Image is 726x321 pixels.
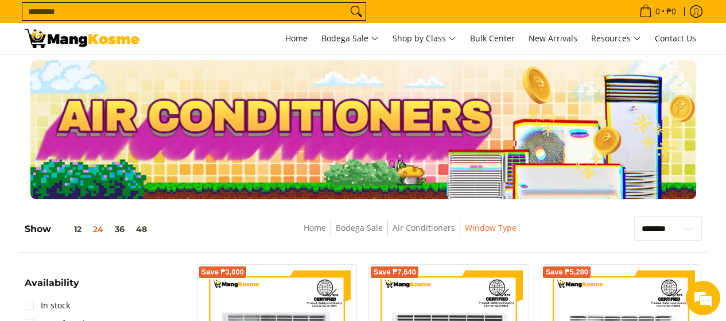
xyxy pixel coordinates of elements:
[130,225,153,234] button: 48
[591,32,641,46] span: Resources
[151,23,702,54] nav: Main Menu
[545,269,588,276] span: Save ₱5,280
[25,279,79,296] summary: Open
[316,23,385,54] a: Bodega Sale
[347,3,366,20] button: Search
[51,225,87,234] button: 12
[25,296,70,315] a: In stock
[636,5,680,18] span: •
[279,23,313,54] a: Home
[464,23,521,54] a: Bulk Center
[304,222,326,233] a: Home
[336,222,383,233] a: Bodega Sale
[321,32,379,46] span: Bodega Sale
[529,33,577,44] span: New Arrivals
[285,33,308,44] span: Home
[25,29,139,48] img: Bodega Sale Aircon l Mang Kosme: Home Appliances Warehouse Sale Window Type | Page 2
[373,269,416,276] span: Save ₱7,640
[654,7,662,16] span: 0
[585,23,647,54] a: Resources
[87,225,109,234] button: 24
[225,221,595,247] nav: Breadcrumbs
[465,221,517,235] span: Window Type
[25,223,153,235] h5: Show
[387,23,462,54] a: Shop by Class
[523,23,583,54] a: New Arrivals
[655,33,696,44] span: Contact Us
[201,269,244,276] span: Save ₱3,000
[649,23,702,54] a: Contact Us
[393,222,455,233] a: Air Conditioners
[109,225,130,234] button: 36
[665,7,678,16] span: ₱0
[25,279,79,288] span: Availability
[393,32,456,46] span: Shop by Class
[470,33,515,44] span: Bulk Center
